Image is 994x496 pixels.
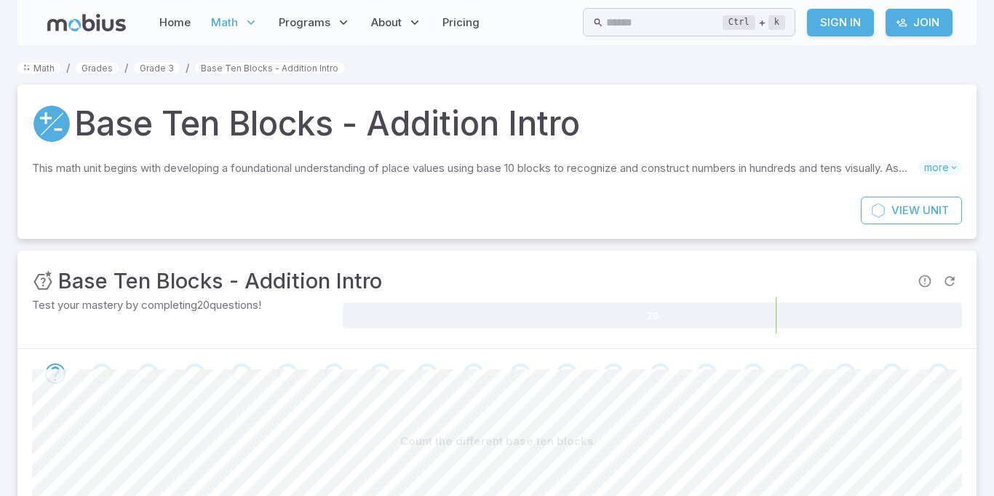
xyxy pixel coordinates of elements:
div: Go to the next question [277,363,298,384]
div: Go to the next question [324,363,344,384]
div: Go to the next question [370,363,391,384]
div: Go to the next question [789,363,809,384]
div: Go to the next question [185,363,205,384]
div: Go to the next question [743,363,763,384]
a: Home [155,6,195,39]
span: About [371,15,402,31]
span: Math [211,15,238,31]
div: Go to the next question [882,363,902,384]
span: Report an issue with the question [913,269,937,294]
a: Pricing [438,6,484,39]
li: / [186,60,189,76]
p: Test your mastery by completing 20 questions! [32,297,340,313]
div: Go to the next question [138,363,159,384]
p: Count the different base ten blocks [400,433,594,449]
a: Addition and Subtraction [32,104,71,143]
span: Programs [279,15,330,31]
div: Go to the next question [603,363,624,384]
div: Go to the next question [696,363,717,384]
h1: Base Ten Blocks - Addition Intro [74,99,580,149]
div: Go to the next question [557,363,577,384]
div: Go to the next question [650,363,670,384]
a: Join [886,9,953,36]
div: Go to the next question [231,363,252,384]
div: Go to the next question [464,363,484,384]
div: + [723,14,785,31]
a: Grade 3 [134,63,180,74]
div: Go to the next question [92,363,112,384]
a: ViewUnit [861,197,962,224]
li: / [124,60,128,76]
nav: breadcrumb [17,60,977,76]
kbd: k [768,15,785,30]
div: Go to the next question [510,363,530,384]
p: This math unit begins with developing a foundational understanding of place values using base 10 ... [32,160,918,176]
a: Sign In [807,9,874,36]
div: Go to the next question [835,363,856,384]
a: Grades [76,63,119,74]
kbd: Ctrl [723,15,755,30]
a: Base Ten Blocks - Addition Intro [195,63,344,74]
li: / [66,60,70,76]
a: Math [17,63,60,74]
span: Refresh Question [937,269,962,294]
div: Go to the next question [417,363,437,384]
span: Unit [923,202,949,219]
div: Go to the next question [45,363,65,384]
div: Go to the next question [929,363,949,384]
span: View [891,202,920,219]
h3: Base Ten Blocks - Addition Intro [58,265,382,297]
